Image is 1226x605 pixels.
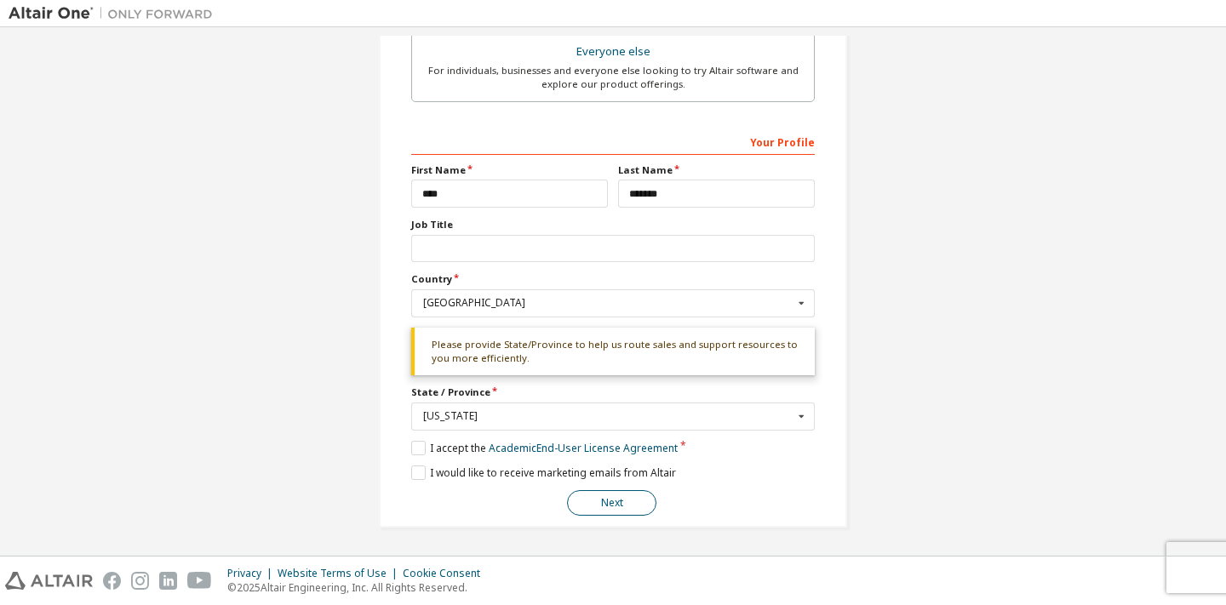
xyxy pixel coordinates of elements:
div: [US_STATE] [423,411,793,421]
div: Privacy [227,567,278,580]
img: altair_logo.svg [5,572,93,590]
img: facebook.svg [103,572,121,590]
div: Cookie Consent [403,567,490,580]
div: [GEOGRAPHIC_DATA] [423,298,793,308]
label: I would like to receive marketing emails from Altair [411,465,676,480]
img: linkedin.svg [159,572,177,590]
img: Altair One [9,5,221,22]
label: Country [411,272,815,286]
div: Website Terms of Use [278,567,403,580]
img: youtube.svg [187,572,212,590]
button: Next [567,490,656,516]
div: Everyone else [422,40,804,64]
div: Your Profile [411,128,815,155]
label: Last Name [618,163,815,177]
div: Please provide State/Province to help us route sales and support resources to you more efficiently. [411,328,815,376]
img: instagram.svg [131,572,149,590]
div: For individuals, businesses and everyone else looking to try Altair software and explore our prod... [422,64,804,91]
p: © 2025 Altair Engineering, Inc. All Rights Reserved. [227,580,490,595]
label: I accept the [411,441,678,455]
label: State / Province [411,385,815,399]
label: First Name [411,163,608,177]
label: Job Title [411,218,815,231]
a: Academic End-User License Agreement [489,441,678,455]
